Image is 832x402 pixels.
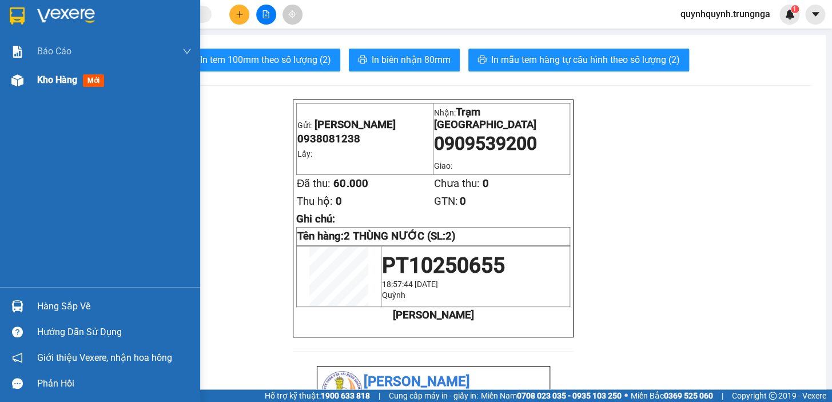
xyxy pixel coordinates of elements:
span: 2) [445,230,456,242]
span: down [182,47,192,56]
span: 0938081238 [297,133,360,145]
span: In tem 100mm theo số lượng (2) [200,53,331,67]
button: caret-down [805,5,825,25]
span: aim [288,10,296,18]
span: Giới thiệu Vexere, nhận hoa hồng [37,351,172,365]
span: GTN: [433,195,457,208]
span: copyright [769,392,777,400]
strong: Tên hàng: [297,230,456,242]
div: Hướng dẫn sử dụng [37,324,192,341]
span: 0909539200 [434,133,537,154]
span: mới [83,74,104,87]
span: Cung cấp máy in - giấy in: [389,389,478,402]
span: quynhquynh.trungnga [671,7,779,21]
span: | [722,389,723,402]
span: 0 [482,177,488,190]
img: warehouse-icon [11,300,23,312]
span: Chưa thu: [433,177,479,190]
li: [PERSON_NAME] [6,49,79,61]
span: Giao: [434,161,452,170]
span: [PERSON_NAME] [315,118,396,131]
button: file-add [256,5,276,25]
img: logo.jpg [6,6,46,46]
div: Phản hồi [37,375,192,392]
span: Thu hộ: [297,195,333,208]
span: plus [236,10,244,18]
sup: 1 [791,5,799,13]
li: VP Trạm [GEOGRAPHIC_DATA] [79,49,152,86]
strong: 0708 023 035 - 0935 103 250 [517,391,622,400]
button: aim [282,5,302,25]
span: printer [358,55,367,66]
p: Gửi: [297,118,432,131]
span: Kho hàng [37,74,77,85]
span: 60.000 [333,177,368,190]
span: PT10250655 [382,253,505,278]
span: Trạm [GEOGRAPHIC_DATA] [434,106,536,131]
img: icon-new-feature [785,9,795,19]
strong: 0369 525 060 [664,391,713,400]
img: logo-vxr [10,7,25,25]
span: 1 [793,5,797,13]
span: Lấy: [297,149,312,158]
span: notification [12,352,23,363]
button: printerIn biên nhận 80mm [349,49,460,71]
strong: [PERSON_NAME] [392,309,473,321]
span: 0 [459,195,465,208]
div: Hàng sắp về [37,298,192,315]
li: [PERSON_NAME] [6,6,166,27]
span: 2 THÙNG NƯỚC (SL: [344,230,456,242]
b: T1 [PERSON_NAME], P [PERSON_NAME] [6,63,75,97]
span: printer [477,55,487,66]
span: file-add [262,10,270,18]
span: environment [6,63,14,71]
img: solution-icon [11,46,23,58]
span: In biên nhận 80mm [372,53,451,67]
strong: 1900 633 818 [321,391,370,400]
p: Nhận: [434,106,569,131]
span: 0 [336,195,342,208]
span: | [379,389,380,402]
span: Miền Bắc [631,389,713,402]
span: Quỳnh [382,290,405,300]
span: Miền Nam [481,389,622,402]
span: Báo cáo [37,44,71,58]
li: [PERSON_NAME] [322,371,545,393]
span: Đã thu: [297,177,331,190]
span: ⚪️ [624,393,628,398]
span: In mẫu tem hàng tự cấu hình theo số lượng (2) [491,53,680,67]
span: caret-down [810,9,821,19]
button: printerIn mẫu tem hàng tự cấu hình theo số lượng (2) [468,49,689,71]
button: printerIn tem 100mm theo số lượng (2) [177,49,340,71]
button: plus [229,5,249,25]
span: Hỗ trợ kỹ thuật: [265,389,370,402]
span: Ghi chú: [296,213,335,225]
img: warehouse-icon [11,74,23,86]
span: question-circle [12,327,23,337]
span: 18:57:44 [DATE] [382,280,438,289]
span: message [12,378,23,389]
